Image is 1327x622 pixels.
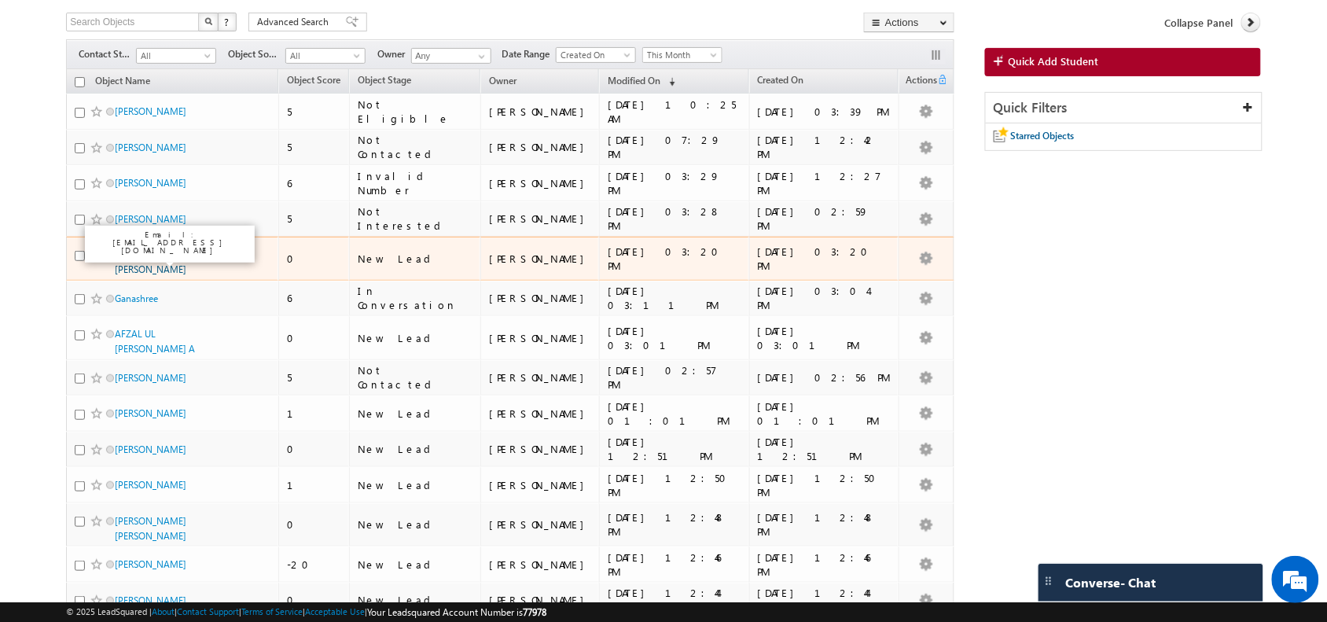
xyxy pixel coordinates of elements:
span: Created On [758,74,804,86]
a: AFZAL UL [PERSON_NAME] A [115,328,195,355]
div: [DATE] 03:01 PM [608,324,742,352]
div: [PERSON_NAME] [489,558,592,572]
span: © 2025 LeadSquared | | | | | [66,605,546,620]
div: [DATE] 12:50 PM [758,471,892,499]
div: Not Contacted [358,363,473,392]
div: [DATE] 03:20 PM [758,245,892,273]
div: [PERSON_NAME] [489,140,592,154]
button: ? [218,13,237,31]
div: 6 [287,291,342,305]
a: Object Stage [350,72,419,92]
span: 77978 [523,606,546,618]
img: carter-drag [1042,575,1055,587]
a: [PERSON_NAME] [115,594,186,606]
span: Collapse Panel [1165,16,1233,30]
div: [DATE] 03:20 PM [608,245,742,273]
div: 6 [287,176,342,190]
a: All [285,48,366,64]
div: [PERSON_NAME] [489,291,592,305]
span: Created On [557,48,631,62]
div: [DATE] 03:29 PM [608,169,742,197]
div: [DATE] 12:51 PM [608,435,742,463]
a: [PERSON_NAME] [115,105,186,117]
span: (sorted descending) [663,75,675,88]
div: New Lead [358,442,473,456]
a: Created On [556,47,636,63]
div: [PERSON_NAME] [489,442,592,456]
div: [DATE] 03:28 PM [608,204,742,233]
a: Object Score [279,72,348,92]
div: New Lead [358,252,473,266]
div: [DATE] 12:50 PM [608,471,742,499]
div: [PERSON_NAME] [489,176,592,190]
div: [DATE] 12:27 PM [758,169,892,197]
div: Chat with us now [82,83,264,103]
button: Actions [864,13,954,32]
a: [PERSON_NAME] [115,443,186,455]
span: Object Source [228,47,285,61]
a: Contact Support [177,606,239,616]
div: Not Interested [358,204,473,233]
div: [PERSON_NAME] [489,370,592,385]
div: [DATE] 12:44 PM [758,586,892,614]
a: All [136,48,216,64]
span: Your Leadsquared Account Number is [367,606,546,618]
a: Acceptable Use [305,606,365,616]
div: [DATE] 12:48 PM [758,510,892,539]
div: [DATE] 07:29 PM [608,133,742,161]
div: [DATE] 03:04 PM [758,284,892,312]
div: 5 [287,105,342,119]
span: Actions [899,72,937,92]
a: [PERSON_NAME] [115,479,186,491]
div: [DATE] 02:57 PM [608,363,742,392]
div: 5 [287,212,342,226]
div: [DATE] 12:48 PM [608,510,742,539]
div: [DATE] 12:51 PM [758,435,892,463]
div: [DATE] 03:11 PM [608,284,742,312]
a: Object Name [87,72,158,93]
span: Date Range [502,47,556,61]
img: d_60004797649_company_0_60004797649 [27,83,66,103]
div: [PERSON_NAME] [489,105,592,119]
span: Object Score [287,74,340,86]
span: Owner [489,75,516,86]
div: [DATE] 03:01 PM [758,324,892,352]
div: New Lead [358,331,473,345]
img: Search [204,17,212,25]
div: [PERSON_NAME] [489,407,592,421]
span: Advanced Search [257,15,333,29]
em: Start Chat [214,484,285,506]
span: Contact Stage [79,47,136,61]
div: [DATE] 12:44 PM [608,586,742,614]
div: 5 [287,370,342,385]
span: Quick Add Student [1009,54,1099,68]
a: [PERSON_NAME] [115,372,186,384]
span: Converse - Chat [1066,576,1156,590]
span: ? [224,15,231,28]
div: [PERSON_NAME] [489,252,592,266]
a: [PERSON_NAME] [PERSON_NAME] [115,515,186,542]
span: Owner [377,47,411,61]
a: [PERSON_NAME] [115,142,186,153]
span: All [137,49,211,63]
div: 0 [287,331,342,345]
div: Invalid Number [358,169,473,197]
div: New Lead [358,593,473,607]
div: [DATE] 12:46 PM [608,550,742,579]
div: 5 [287,140,342,154]
div: New Lead [358,407,473,421]
div: Not Contacted [358,133,473,161]
input: Type to Search [411,48,491,64]
span: All [286,49,361,63]
div: 0 [287,252,342,266]
div: [DATE] 01:01 PM [758,399,892,428]
div: New Lead [358,517,473,532]
div: New Lead [358,558,473,572]
span: This Month [643,48,718,62]
a: Terms of Service [241,606,303,616]
a: Created On [750,72,812,92]
input: Check all records [75,77,85,87]
div: [DATE] 03:39 PM [758,105,892,119]
span: Modified On [608,75,660,86]
div: [PERSON_NAME] [489,593,592,607]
